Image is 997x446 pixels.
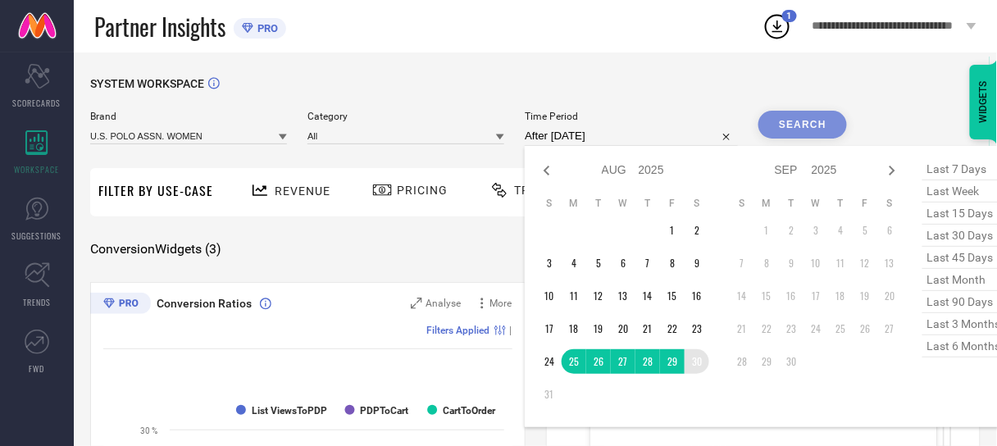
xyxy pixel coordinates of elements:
td: Fri Sep 12 2025 [853,251,877,275]
span: Partner Insights [94,10,225,43]
td: Mon Aug 04 2025 [562,251,586,275]
th: Saturday [685,197,709,210]
span: Category [307,111,504,122]
th: Sunday [730,197,754,210]
td: Mon Sep 22 2025 [754,316,779,341]
td: Wed Aug 13 2025 [611,284,635,308]
span: Brand [90,111,287,122]
td: Mon Sep 29 2025 [754,349,779,374]
td: Tue Aug 12 2025 [586,284,611,308]
td: Tue Aug 19 2025 [586,316,611,341]
text: List ViewsToPDP [252,405,327,416]
td: Sun Sep 28 2025 [730,349,754,374]
span: Filters Applied [427,325,490,336]
td: Wed Sep 03 2025 [804,218,828,243]
input: Select time period [525,126,738,146]
td: Sun Sep 07 2025 [730,251,754,275]
td: Tue Sep 23 2025 [779,316,804,341]
th: Thursday [635,197,660,210]
th: Wednesday [804,197,828,210]
td: Sat Sep 27 2025 [877,316,902,341]
span: WORKSPACE [15,163,60,175]
td: Sat Aug 30 2025 [685,349,709,374]
th: Monday [562,197,586,210]
th: Saturday [877,197,902,210]
span: Conversion Ratios [157,297,252,310]
span: Revenue [275,184,330,198]
td: Fri Aug 01 2025 [660,218,685,243]
td: Mon Sep 15 2025 [754,284,779,308]
td: Tue Sep 16 2025 [779,284,804,308]
td: Thu Sep 18 2025 [828,284,853,308]
th: Wednesday [611,197,635,210]
th: Friday [853,197,877,210]
td: Fri Aug 29 2025 [660,349,685,374]
td: Fri Sep 05 2025 [853,218,877,243]
td: Sat Sep 13 2025 [877,251,902,275]
td: Sat Aug 09 2025 [685,251,709,275]
td: Mon Sep 01 2025 [754,218,779,243]
span: Traffic [514,184,565,197]
th: Friday [660,197,685,210]
td: Sat Aug 16 2025 [685,284,709,308]
td: Tue Sep 09 2025 [779,251,804,275]
td: Wed Aug 20 2025 [611,316,635,341]
svg: Zoom [411,298,422,309]
td: Sat Sep 20 2025 [877,284,902,308]
td: Mon Aug 11 2025 [562,284,586,308]
span: SYSTEM WORKSPACE [90,77,204,90]
div: Previous month [537,161,557,180]
td: Sun Aug 03 2025 [537,251,562,275]
td: Sun Aug 10 2025 [537,284,562,308]
td: Thu Sep 04 2025 [828,218,853,243]
span: Analyse [426,298,462,309]
th: Thursday [828,197,853,210]
td: Fri Aug 08 2025 [660,251,685,275]
span: Pricing [397,184,448,197]
td: Sun Sep 14 2025 [730,284,754,308]
th: Tuesday [779,197,804,210]
span: SCORECARDS [13,97,61,109]
span: Time Period [525,111,738,122]
th: Monday [754,197,779,210]
td: Wed Sep 17 2025 [804,284,828,308]
td: Sun Aug 31 2025 [537,382,562,407]
td: Fri Sep 19 2025 [853,284,877,308]
td: Thu Aug 28 2025 [635,349,660,374]
td: Mon Aug 18 2025 [562,316,586,341]
td: Wed Sep 10 2025 [804,251,828,275]
td: Tue Aug 26 2025 [586,349,611,374]
span: PRO [253,22,278,34]
td: Thu Sep 11 2025 [828,251,853,275]
td: Tue Sep 02 2025 [779,218,804,243]
div: Open download list [763,11,792,41]
td: Wed Sep 24 2025 [804,316,828,341]
text: 30 % [140,426,157,435]
td: Tue Aug 05 2025 [586,251,611,275]
td: Thu Sep 25 2025 [828,316,853,341]
div: Premium [90,293,151,317]
span: TRENDS [23,296,51,308]
span: More [490,298,512,309]
th: Sunday [537,197,562,210]
td: Wed Aug 06 2025 [611,251,635,275]
td: Sun Sep 21 2025 [730,316,754,341]
text: CartToOrder [443,405,496,416]
span: Conversion Widgets ( 3 ) [90,241,221,257]
text: PDPToCart [361,405,409,416]
td: Thu Aug 14 2025 [635,284,660,308]
th: Tuesday [586,197,611,210]
span: FWD [30,362,45,375]
td: Fri Sep 26 2025 [853,316,877,341]
td: Mon Sep 08 2025 [754,251,779,275]
td: Fri Aug 22 2025 [660,316,685,341]
td: Mon Aug 25 2025 [562,349,586,374]
span: | [510,325,512,336]
span: Filter By Use-Case [98,180,213,200]
td: Thu Aug 07 2025 [635,251,660,275]
td: Sun Aug 24 2025 [537,349,562,374]
div: Next month [882,161,902,180]
td: Sat Aug 23 2025 [685,316,709,341]
td: Sat Aug 02 2025 [685,218,709,243]
td: Wed Aug 27 2025 [611,349,635,374]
